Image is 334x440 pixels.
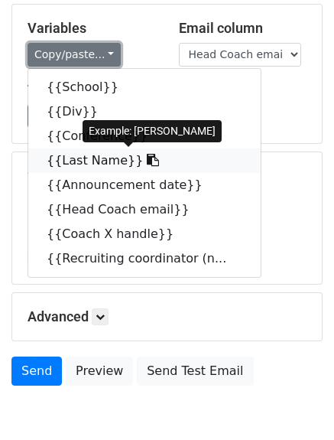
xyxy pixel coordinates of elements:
a: {{School}} [28,75,261,99]
div: Example: [PERSON_NAME] [83,120,222,142]
h5: Variables [28,20,156,37]
h5: Advanced [28,308,306,325]
a: Send [11,357,62,386]
h5: Email column [179,20,307,37]
a: {{Coach X handle}} [28,222,261,246]
a: {{Head Coach email}} [28,197,261,222]
a: Preview [66,357,133,386]
a: {{Recruiting coordinator (n... [28,246,261,271]
a: {{Conference}} [28,124,261,148]
iframe: Chat Widget [258,367,334,440]
a: Send Test Email [137,357,253,386]
a: {{Div}} [28,99,261,124]
a: {{Announcement date}} [28,173,261,197]
a: Copy/paste... [28,43,121,67]
a: {{Last Name}} [28,148,261,173]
